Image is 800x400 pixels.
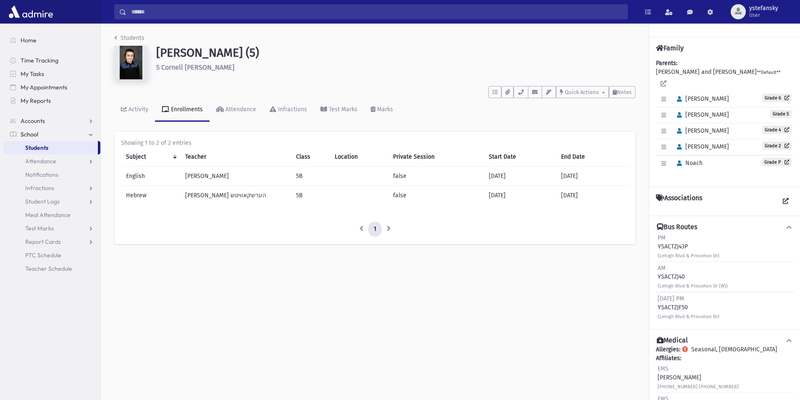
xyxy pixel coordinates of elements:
a: Home [3,34,100,47]
span: My Reports [21,97,51,105]
span: Home [21,37,37,44]
td: [PERSON_NAME] הערשקאוויטש [180,186,291,205]
b: Allergies: [656,346,680,353]
span: Meal Attendance [25,211,71,219]
b: Affiliates: [656,355,681,362]
span: Notes [617,89,632,95]
a: Meal Attendance [3,208,100,222]
span: PM [658,234,666,241]
td: [DATE] [556,167,629,186]
a: Students [114,34,144,42]
span: [PERSON_NAME] [673,143,729,150]
a: My Tasks [3,67,100,81]
a: 1 [368,222,382,237]
th: End Date [556,147,629,167]
span: [PERSON_NAME] [673,127,729,134]
a: View all Associations [778,194,793,209]
span: Notifications [25,171,58,178]
small: (Lehigh Blvd & Princeton Dr) [658,253,719,259]
div: Test Marks [327,106,357,113]
div: Activity [127,106,148,113]
a: Grade P [762,158,792,166]
a: Report Cards [3,235,100,248]
a: Test Marks [3,222,100,235]
nav: breadcrumb [114,34,144,46]
a: Student Logs [3,195,100,208]
img: AdmirePro [7,3,55,20]
a: Activity [114,98,155,122]
h4: Family [656,44,684,52]
th: Location [330,147,388,167]
span: Teacher Schedule [25,265,72,272]
span: AM [658,264,666,272]
a: Time Tracking [3,54,100,67]
a: Students [3,141,98,154]
th: Start Date [484,147,556,167]
td: English [121,167,180,186]
a: PTC Schedule [3,248,100,262]
th: Subject [121,147,180,167]
span: School [21,131,38,138]
span: Accounts [21,117,45,125]
td: [PERSON_NAME] [180,167,291,186]
div: [PERSON_NAME] and [PERSON_NAME] [656,59,793,180]
td: 5B [291,186,330,205]
div: [PERSON_NAME] [658,364,739,391]
a: Accounts [3,114,100,128]
button: Notes [609,86,635,98]
a: School [3,128,100,141]
td: [DATE] [484,186,556,205]
div: Enrollments [169,106,203,113]
button: Bus Routes [656,223,793,232]
button: Quick Actions [556,86,609,98]
span: Grade 5 [770,110,792,118]
div: YSACTZJF50 [658,294,719,321]
h4: Associations [656,194,702,209]
td: 5B [291,167,330,186]
a: My Appointments [3,81,100,94]
span: Quick Actions [565,89,599,95]
span: EMS [658,365,669,372]
span: User [749,12,778,18]
a: Infractions [3,181,100,195]
a: Attendance [3,154,100,168]
span: My Appointments [21,84,67,91]
b: Parents: [656,60,677,67]
a: Grade 6 [762,94,792,102]
h4: Medical [657,336,688,345]
td: false [388,167,483,186]
a: Grade 4 [762,125,792,134]
a: Enrollments [155,98,210,122]
a: Attendance [210,98,263,122]
a: My Reports [3,94,100,107]
td: false [388,186,483,205]
small: [PHONE_NUMBER] [PHONE_NUMBER] [658,384,739,390]
small: (Lehigh Blvd & Princeton Dr (W)) [658,283,728,289]
span: Test Marks [25,225,54,232]
h6: 5 Cornell [PERSON_NAME] [156,63,635,71]
span: [PERSON_NAME] [673,111,729,118]
a: Test Marks [314,98,364,122]
span: Noach [673,159,703,167]
input: Search [126,4,627,19]
a: Grade 2 [762,141,792,150]
th: Private Session [388,147,483,167]
h4: Bus Routes [657,223,697,232]
th: Teacher [180,147,291,167]
a: Marks [364,98,400,122]
span: Students [25,144,48,152]
div: Attendance [224,106,256,113]
div: Infractions [276,106,307,113]
a: Infractions [263,98,314,122]
span: My Tasks [21,70,44,78]
h1: [PERSON_NAME] (5) [156,46,635,60]
span: Attendance [25,157,56,165]
span: Infractions [25,184,54,192]
span: Report Cards [25,238,61,246]
span: Time Tracking [21,57,58,64]
th: Class [291,147,330,167]
span: ystefansky [749,5,778,12]
a: Notifications [3,168,100,181]
small: (Lehigh Blvd & Princeton Dr) [658,314,719,319]
div: Showing 1 to 2 of 2 entries [121,139,629,147]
